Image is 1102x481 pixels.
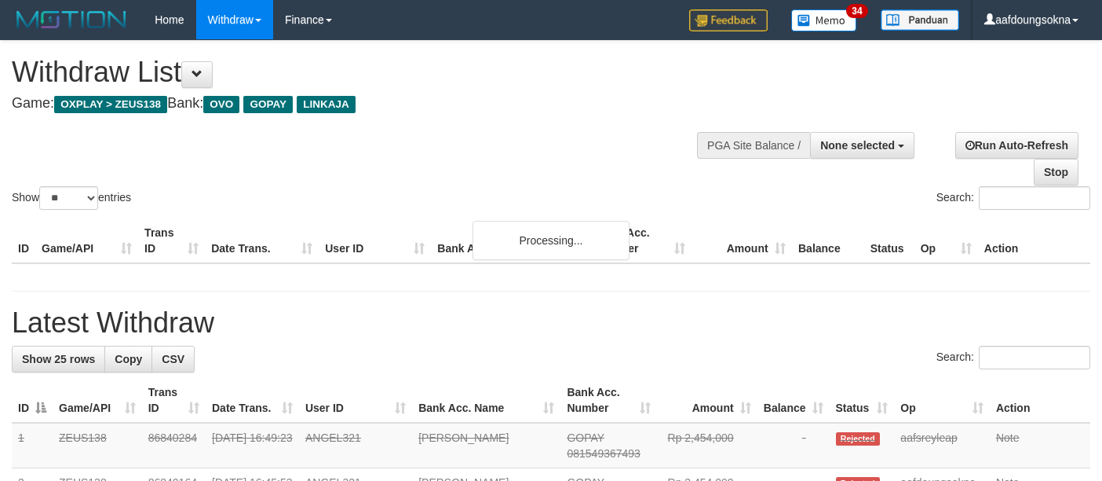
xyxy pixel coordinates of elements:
img: MOTION_logo.png [12,8,131,31]
select: Showentries [39,186,98,210]
th: Amount: activate to sort column ascending [657,378,757,423]
th: Bank Acc. Number: activate to sort column ascending [560,378,657,423]
span: CSV [162,353,184,365]
td: Rp 2,454,000 [657,423,757,468]
span: LINKAJA [297,96,356,113]
th: Trans ID: activate to sort column ascending [142,378,206,423]
span: Rejected [836,432,880,446]
th: Game/API: activate to sort column ascending [53,378,142,423]
th: Date Trans.: activate to sort column ascending [206,378,299,423]
a: Stop [1034,159,1078,185]
h4: Game: Bank: [12,96,719,112]
td: ANGEL321 [299,423,412,468]
label: Show entries [12,186,131,210]
th: User ID [319,218,431,263]
span: None selected [820,139,895,152]
th: Date Trans. [205,218,319,263]
th: Op: activate to sort column ascending [894,378,990,423]
span: Copy 081549367493 to clipboard [567,447,640,460]
th: Status [864,218,914,263]
input: Search: [979,346,1090,369]
label: Search: [936,186,1090,210]
td: [DATE] 16:49:23 [206,423,299,468]
th: Bank Acc. Number [590,218,691,263]
th: Game/API [35,218,138,263]
th: Trans ID [138,218,205,263]
th: Amount [691,218,792,263]
div: PGA Site Balance / [697,132,810,159]
a: Copy [104,346,152,373]
th: Bank Acc. Name [431,218,590,263]
th: Action [978,218,1090,263]
td: aafsreyleap [894,423,990,468]
th: Balance [792,218,864,263]
a: [PERSON_NAME] [418,431,509,444]
a: Show 25 rows [12,346,105,373]
span: Copy [115,353,142,365]
th: ID [12,218,35,263]
a: Run Auto-Refresh [955,132,1078,159]
span: 34 [846,4,867,18]
img: panduan.png [881,9,959,31]
img: Button%20Memo.svg [791,9,857,31]
img: Feedback.jpg [689,9,768,31]
th: Op [914,218,978,263]
td: ZEUS138 [53,423,142,468]
span: OVO [203,96,239,113]
td: 86840284 [142,423,206,468]
button: None selected [810,132,914,159]
td: 1 [12,423,53,468]
span: Show 25 rows [22,353,95,365]
label: Search: [936,346,1090,369]
h1: Latest Withdraw [12,307,1090,339]
th: Action [990,378,1090,423]
div: Processing... [473,221,629,260]
th: Balance: activate to sort column ascending [757,378,830,423]
th: Bank Acc. Name: activate to sort column ascending [412,378,560,423]
a: CSV [151,346,195,373]
a: Note [996,431,1020,444]
span: GOPAY [567,431,604,444]
th: ID: activate to sort column descending [12,378,53,423]
h1: Withdraw List [12,57,719,88]
input: Search: [979,186,1090,210]
th: User ID: activate to sort column ascending [299,378,412,423]
span: OXPLAY > ZEUS138 [54,96,167,113]
th: Status: activate to sort column ascending [830,378,895,423]
span: GOPAY [243,96,293,113]
td: - [757,423,830,468]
